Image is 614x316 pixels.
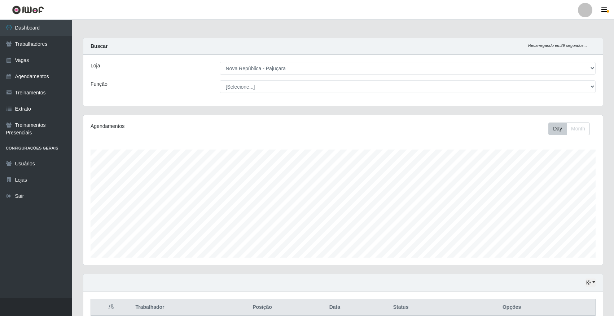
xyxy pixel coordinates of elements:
img: CoreUI Logo [12,5,44,14]
th: Trabalhador [131,299,228,316]
div: Agendamentos [91,123,295,130]
th: Opções [428,299,595,316]
div: Toolbar with button groups [548,123,596,135]
label: Loja [91,62,100,70]
div: First group [548,123,590,135]
button: Month [566,123,590,135]
th: Status [373,299,428,316]
th: Data [296,299,373,316]
label: Função [91,80,108,88]
strong: Buscar [91,43,108,49]
button: Day [548,123,567,135]
th: Posição [228,299,296,316]
i: Recarregando em 29 segundos... [528,43,587,48]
